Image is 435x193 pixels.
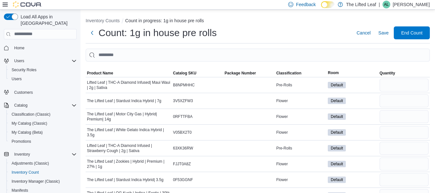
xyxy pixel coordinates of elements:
button: Promotions [6,137,79,146]
button: Users [6,74,79,83]
a: Promotions [9,138,34,145]
span: My Catalog (Beta) [12,130,43,135]
span: Security Roles [12,67,36,72]
span: Users [12,57,77,65]
h1: Count: 1g in house pre rolls [99,26,217,39]
span: Load All Apps in [GEOGRAPHIC_DATA] [18,14,77,26]
button: Inventory [1,150,79,159]
span: Default [328,82,346,88]
span: The Lifted Leaf | Stardust Indica Hybrid| 3.5g [87,177,164,182]
span: Default [331,177,343,183]
span: Catalog SKU [173,71,196,76]
button: Adjustments (Classic) [6,159,79,168]
span: Pre-Rolls [276,82,292,88]
span: The Lifted Leaf | Zookies | Hybrid | Premium | 27% | 1g [87,159,170,169]
span: Default [328,177,346,183]
button: Save [376,26,391,39]
span: The Lifted Leaf | Motor City Gas | Hybrid| Premium| 14g [87,111,170,122]
button: Customers [1,87,79,97]
span: The Lifted Leaf | White Gelato Indica Hybrid | 3.5g [87,127,170,138]
span: Adjustments (Classic) [12,161,49,166]
span: Save [378,30,389,36]
span: End Count [401,30,422,36]
button: Catalog [1,101,79,110]
p: [PERSON_NAME] [393,1,430,8]
span: Cancel [356,30,371,36]
span: Inventory Manager (Classic) [9,178,77,185]
span: Customers [14,90,33,95]
button: Cancel [354,26,373,39]
span: Feedback [296,1,316,8]
span: Flower [276,98,288,103]
button: Classification (Classic) [6,110,79,119]
span: Default [331,130,343,135]
span: Inventory Count [12,170,39,175]
img: Cova [13,1,42,8]
span: Default [331,161,343,167]
a: My Catalog (Beta) [9,129,45,136]
span: Flower [276,114,288,119]
a: Inventory Manager (Classic) [9,178,62,185]
button: Classification [275,69,326,77]
span: Lifted Leaf | THC-A Diamond Infused| Maui Waui | 2g | Sativa [87,80,170,90]
span: Users [14,58,24,63]
button: Inventory [12,150,33,158]
a: Adjustments (Classic) [9,159,52,167]
a: Security Roles [9,66,39,74]
button: Quantity [378,69,430,77]
span: 3V5XZFW3 [173,98,193,103]
button: Inventory Counts [86,18,120,23]
span: Lifted Leaf | THC-A Diamond Infused | Strawberry Cough | 2g | Sativa [87,143,170,153]
p: The Lifted Leaf [346,1,376,8]
span: 63XK36RW [173,146,193,151]
span: Home [14,45,24,51]
span: Inventory Manager (Classic) [12,179,60,184]
span: 0RFTTFBA [173,114,193,119]
button: Inventory Count [6,168,79,177]
span: The Lifted Leaf | Stardust Indica Hybrid | 7g [87,98,161,103]
span: Classification [276,71,301,76]
span: Promotions [9,138,77,145]
span: AL [384,1,389,8]
p: | [379,1,380,8]
span: My Catalog (Classic) [9,120,77,127]
div: Anna Lutz [383,1,390,8]
a: Home [12,44,27,52]
span: Room [328,70,339,75]
span: Flower [276,130,288,135]
button: Catalog [12,101,30,109]
a: My Catalog (Classic) [9,120,50,127]
button: Security Roles [6,65,79,74]
span: FJJT0A8Z [173,161,191,167]
span: Package Number [225,71,256,76]
span: Pre-Rolls [276,146,292,151]
span: Default [328,98,346,104]
button: Inventory Manager (Classic) [6,177,79,186]
span: Users [12,76,22,82]
span: Default [331,114,343,120]
span: Default [331,145,343,151]
button: End Count [394,26,430,39]
span: Default [328,129,346,136]
span: Flower [276,161,288,167]
a: Customers [12,89,35,96]
button: Package Number [223,69,275,77]
button: Home [1,43,79,53]
button: Catalog SKU [172,69,223,77]
span: Default [328,145,346,151]
span: Inventory [14,152,30,157]
span: Home [12,44,77,52]
span: Default [331,82,343,88]
span: Classification (Classic) [9,111,77,118]
span: My Catalog (Classic) [12,121,47,126]
span: Customers [12,88,77,96]
button: Next [86,26,99,39]
span: Manifests [12,188,28,193]
span: V05BX2T0 [173,130,192,135]
span: Classification (Classic) [12,112,51,117]
span: Users [9,75,77,83]
span: Flower [276,177,288,182]
span: Inventory Count [9,169,77,176]
span: Default [331,98,343,104]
